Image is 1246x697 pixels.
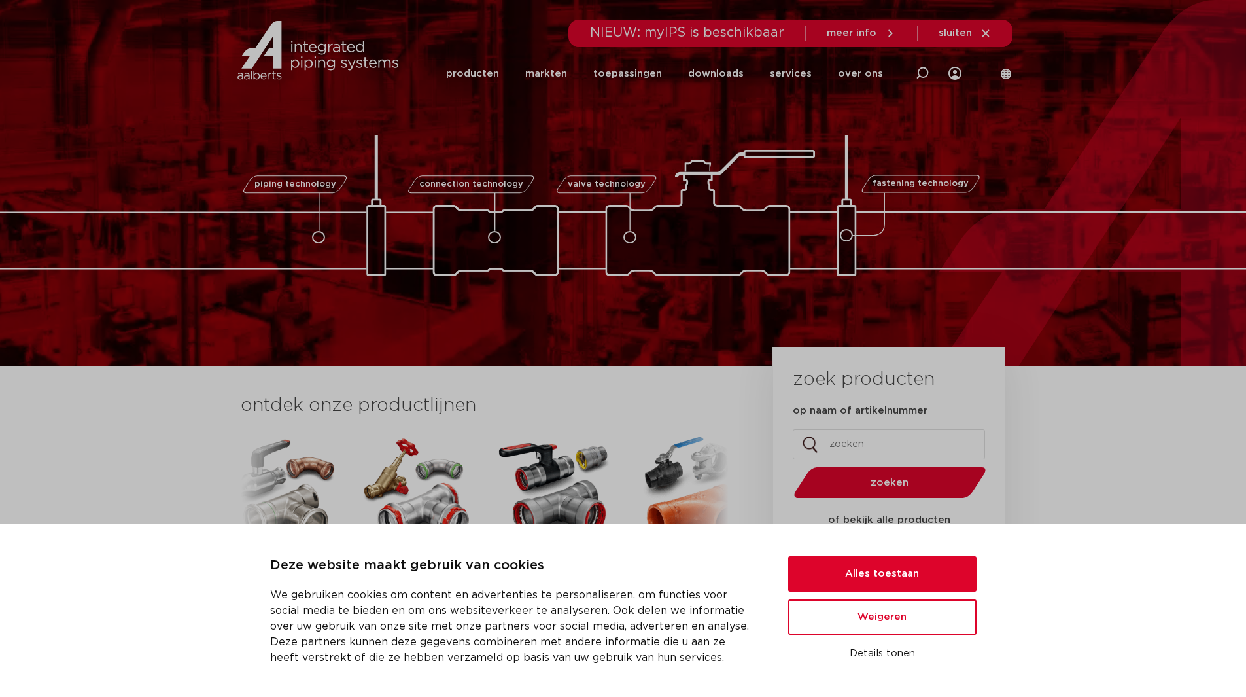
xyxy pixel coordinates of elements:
a: toepassingen [593,48,662,99]
input: zoeken [793,429,985,459]
span: connection technology [419,180,523,188]
h3: ontdek onze productlijnen [241,393,729,419]
a: sluiten [939,27,992,39]
a: producten [446,48,499,99]
a: VSHPowerPress [496,432,614,632]
button: zoeken [788,466,991,499]
span: fastening technology [873,180,969,188]
nav: Menu [446,48,883,99]
button: Weigeren [788,599,977,635]
button: Details tonen [788,643,977,665]
a: services [770,48,812,99]
span: NIEUW: myIPS is beschikbaar [590,26,784,39]
span: sluiten [939,28,972,38]
label: op naam of artikelnummer [793,404,927,418]
a: VSHShurjoint [633,432,751,632]
a: VSHXPress [221,432,339,632]
p: Deze website maakt gebruik van cookies [270,556,757,577]
span: piping technology [254,180,336,188]
h3: zoek producten [793,366,935,393]
a: over ons [838,48,883,99]
a: VSHSudoPress [358,432,476,632]
p: We gebruiken cookies om content en advertenties te personaliseren, om functies voor social media ... [270,587,757,666]
a: downloads [688,48,744,99]
span: zoeken [827,478,952,488]
strong: of bekijk alle producten [828,515,950,525]
a: markten [525,48,567,99]
span: valve technology [568,180,646,188]
button: Alles toestaan [788,556,977,592]
span: meer info [827,28,876,38]
a: meer info [827,27,896,39]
